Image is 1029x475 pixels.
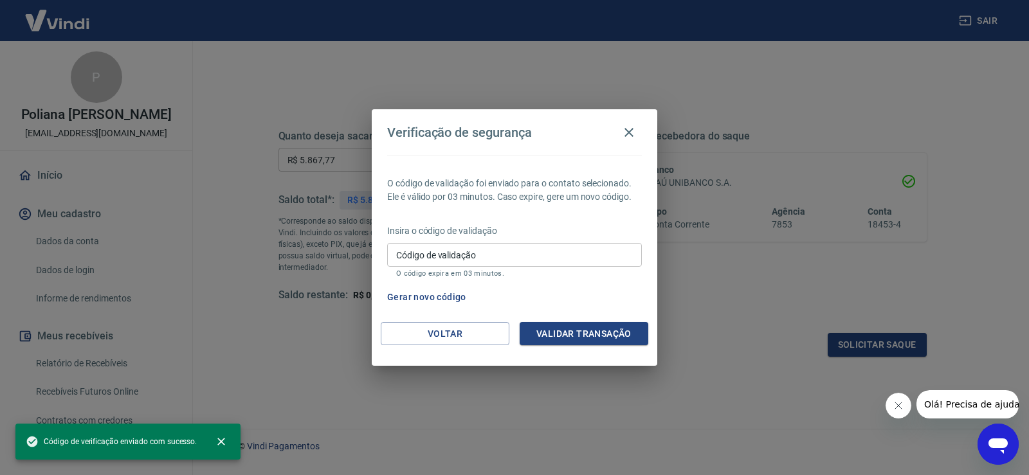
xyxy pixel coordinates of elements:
[387,125,532,140] h4: Verificação de segurança
[520,322,648,346] button: Validar transação
[387,177,642,204] p: O código de validação foi enviado para o contato selecionado. Ele é válido por 03 minutos. Caso e...
[916,390,1019,418] iframe: Mensagem da empresa
[387,224,642,238] p: Insira o código de validação
[396,269,633,278] p: O código expira em 03 minutos.
[382,285,471,309] button: Gerar novo código
[207,427,235,456] button: close
[886,393,911,418] iframe: Fechar mensagem
[26,435,197,448] span: Código de verificação enviado com sucesso.
[978,424,1019,465] iframe: Botão para abrir a janela de mensagens
[381,322,509,346] button: Voltar
[8,9,108,19] span: Olá! Precisa de ajuda?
